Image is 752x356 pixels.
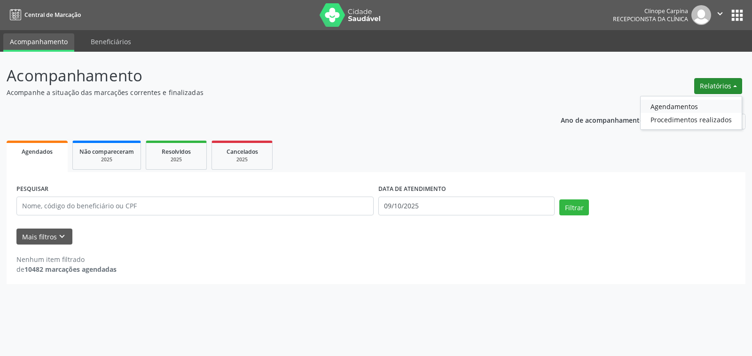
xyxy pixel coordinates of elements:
button: Relatórios [694,78,742,94]
span: Agendados [22,148,53,156]
p: Ano de acompanhamento [561,114,644,126]
div: de [16,264,117,274]
input: Nome, código do beneficiário ou CPF [16,197,374,215]
a: Central de Marcação [7,7,81,23]
span: Resolvidos [162,148,191,156]
i: keyboard_arrow_down [57,231,67,242]
span: Cancelados [227,148,258,156]
strong: 10482 marcações agendadas [24,265,117,274]
span: Central de Marcação [24,11,81,19]
div: 2025 [219,156,266,163]
a: Beneficiários [84,33,138,50]
ul: Relatórios [640,96,742,130]
span: Não compareceram [79,148,134,156]
img: img [691,5,711,25]
div: 2025 [153,156,200,163]
button:  [711,5,729,25]
button: apps [729,7,745,24]
div: 2025 [79,156,134,163]
label: PESQUISAR [16,182,48,197]
input: Selecione um intervalo [378,197,555,215]
span: Recepcionista da clínica [613,15,688,23]
div: Clinope Carpina [613,7,688,15]
div: Nenhum item filtrado [16,254,117,264]
a: Procedimentos realizados [641,113,742,126]
p: Acompanhamento [7,64,524,87]
a: Acompanhamento [3,33,74,52]
button: Filtrar [559,199,589,215]
label: DATA DE ATENDIMENTO [378,182,446,197]
button: Mais filtroskeyboard_arrow_down [16,229,72,245]
i:  [715,8,725,19]
p: Acompanhe a situação das marcações correntes e finalizadas [7,87,524,97]
a: Agendamentos [641,100,742,113]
